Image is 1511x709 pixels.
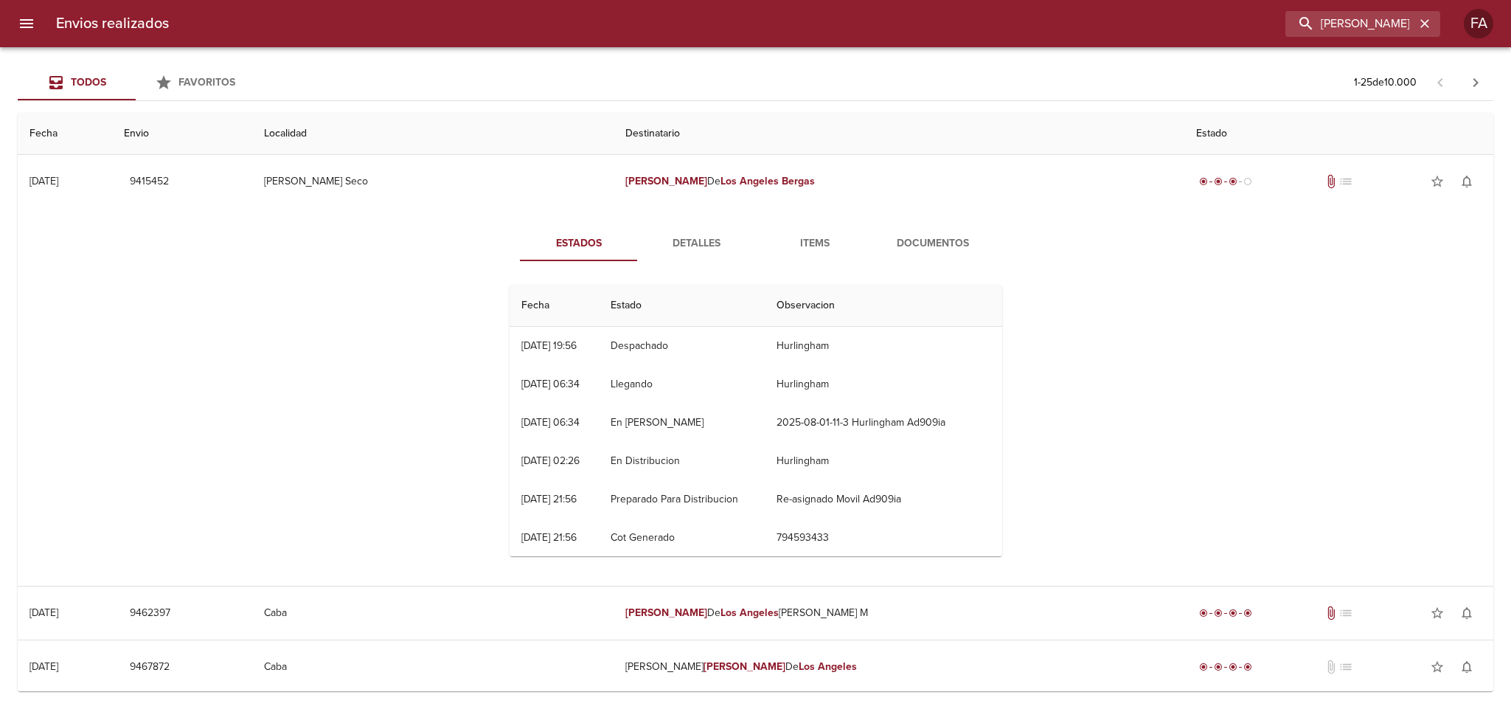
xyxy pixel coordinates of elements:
[124,600,176,627] button: 9462397
[1324,174,1338,189] span: Tiene documentos adjuntos
[818,660,857,673] em: Angeles
[765,519,1001,557] td: 794593433
[765,442,1001,480] td: Hurlingham
[510,285,600,327] th: Fecha
[1243,609,1252,618] span: radio_button_checked
[18,65,254,100] div: Tabs Envios
[614,640,1184,694] td: [PERSON_NAME] De
[178,76,235,89] span: Favoritos
[1459,660,1474,674] span: notifications_none
[1452,598,1482,628] button: Activar notificaciones
[521,493,577,505] div: [DATE] 21:56
[765,285,1001,327] th: Observacion
[765,365,1001,404] td: Hurlingham
[1464,9,1493,38] div: FA
[599,442,765,480] td: En Distribucion
[521,378,580,390] div: [DATE] 06:34
[1354,75,1417,90] p: 1 - 25 de 10.000
[1324,606,1338,620] span: Tiene documentos adjuntos
[1324,660,1338,674] span: No tiene documentos adjuntos
[720,175,737,187] em: Los
[520,226,992,261] div: Tabs detalle de guia
[112,113,252,155] th: Envio
[252,640,614,694] td: Caba
[625,606,707,619] em: [PERSON_NAME]
[1229,609,1237,618] span: radio_button_checked
[740,606,779,619] em: Angeles
[599,327,765,365] td: Despachado
[529,235,629,253] span: Estados
[1229,663,1237,671] span: radio_button_checked
[1430,660,1445,674] span: star_border
[252,155,614,208] td: [PERSON_NAME] Seco
[1214,663,1223,671] span: radio_button_checked
[1229,177,1237,186] span: radio_button_checked
[252,113,614,155] th: Localidad
[599,365,765,404] td: Llegando
[1452,167,1482,196] button: Activar notificaciones
[130,658,170,677] span: 9467872
[1459,174,1474,189] span: notifications_none
[29,660,58,673] div: [DATE]
[521,339,577,352] div: [DATE] 19:56
[18,113,112,155] th: Fecha
[29,175,58,187] div: [DATE]
[521,416,580,429] div: [DATE] 06:34
[1458,65,1493,100] span: Pagina siguiente
[599,519,765,557] td: Cot Generado
[1423,75,1458,89] span: Pagina anterior
[1196,174,1255,189] div: En viaje
[1243,177,1252,186] span: radio_button_unchecked
[1243,663,1252,671] span: radio_button_checked
[124,168,175,196] button: 9415452
[1184,113,1493,155] th: Estado
[1214,177,1223,186] span: radio_button_checked
[740,175,779,187] em: Angeles
[252,587,614,640] td: Caba
[614,155,1184,208] td: De
[1338,660,1353,674] span: No tiene pedido asociado
[720,606,737,619] em: Los
[599,480,765,519] td: Preparado Para Distribucion
[1338,174,1353,189] span: No tiene pedido asociado
[1430,174,1445,189] span: star_border
[1430,606,1445,620] span: star_border
[1459,606,1474,620] span: notifications_none
[1199,609,1208,618] span: radio_button_checked
[130,604,170,623] span: 9462397
[599,285,765,327] th: Estado
[614,587,1184,640] td: De [PERSON_NAME] M
[9,6,44,41] button: menu
[765,235,865,253] span: Items
[521,531,577,544] div: [DATE] 21:56
[1196,660,1255,674] div: Entregado
[765,480,1001,519] td: Re-asignado Movil Ad909ia
[124,654,176,681] button: 9467872
[521,454,580,467] div: [DATE] 02:26
[647,235,747,253] span: Detalles
[1214,609,1223,618] span: radio_button_checked
[1285,11,1415,37] input: buscar
[56,12,169,35] h6: Envios realizados
[614,113,1184,155] th: Destinatario
[1196,606,1255,620] div: Entregado
[1199,177,1208,186] span: radio_button_checked
[71,76,106,89] span: Todos
[765,327,1001,365] td: Hurlingham
[1199,663,1208,671] span: radio_button_checked
[782,175,815,187] em: Bergas
[704,660,785,673] em: [PERSON_NAME]
[29,606,58,619] div: [DATE]
[883,235,983,253] span: Documentos
[799,660,815,673] em: Los
[765,404,1001,442] td: 2025-08-01-11-3 Hurlingham Ad909ia
[599,404,765,442] td: En [PERSON_NAME]
[130,173,169,191] span: 9415452
[1338,606,1353,620] span: No tiene pedido asociado
[1423,167,1452,196] button: Agregar a favoritos
[625,175,707,187] em: [PERSON_NAME]
[1423,598,1452,628] button: Agregar a favoritos
[1452,652,1482,682] button: Activar notificaciones
[1423,652,1452,682] button: Agregar a favoritos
